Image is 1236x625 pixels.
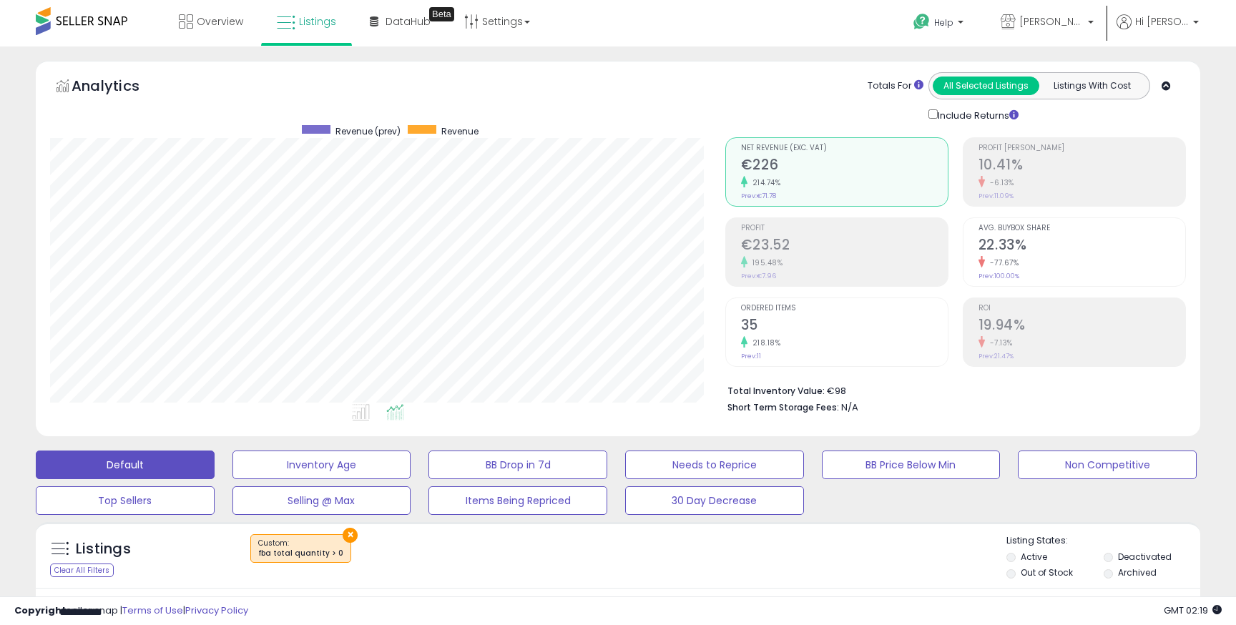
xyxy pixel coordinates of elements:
[1039,77,1145,95] button: Listings With Cost
[841,400,858,414] span: N/A
[741,352,761,360] small: Prev: 11
[1135,14,1189,29] span: Hi [PERSON_NAME]
[985,177,1014,188] small: -6.13%
[933,77,1039,95] button: All Selected Listings
[978,144,1185,152] span: Profit [PERSON_NAME]
[625,451,804,479] button: Needs to Reprice
[868,79,923,93] div: Totals For
[727,401,839,413] b: Short Term Storage Fees:
[335,125,401,137] span: Revenue (prev)
[741,305,948,312] span: Ordered Items
[14,604,67,617] strong: Copyright
[258,538,343,559] span: Custom:
[343,528,358,543] button: ×
[978,237,1185,256] h2: 22.33%
[741,272,776,280] small: Prev: €7.96
[985,257,1019,268] small: -77.67%
[747,257,783,268] small: 195.48%
[386,14,431,29] span: DataHub
[741,237,948,256] h2: €23.52
[727,385,825,397] b: Total Inventory Value:
[741,225,948,232] span: Profit
[741,144,948,152] span: Net Revenue (Exc. VAT)
[1018,451,1197,479] button: Non Competitive
[978,225,1185,232] span: Avg. Buybox Share
[258,548,343,558] div: fba total quantity > 0
[747,338,781,348] small: 218.18%
[625,486,804,515] button: 30 Day Decrease
[741,157,948,176] h2: €226
[1006,534,1200,548] p: Listing States:
[1117,14,1199,46] a: Hi [PERSON_NAME]
[1164,604,1222,617] span: 2025-10-9 02:19 GMT
[50,564,114,577] div: Clear All Filters
[299,14,336,29] span: Listings
[978,305,1185,312] span: ROI
[913,13,931,31] i: Get Help
[902,2,978,46] a: Help
[1021,566,1073,579] label: Out of Stock
[36,486,215,515] button: Top Sellers
[1019,14,1084,29] span: [PERSON_NAME] Retail - DE
[1021,551,1047,563] label: Active
[727,381,1175,398] li: €98
[978,272,1019,280] small: Prev: 100.00%
[1118,566,1157,579] label: Archived
[441,125,479,137] span: Revenue
[978,352,1014,360] small: Prev: 21.47%
[72,76,167,99] h5: Analytics
[428,486,607,515] button: Items Being Repriced
[985,338,1013,348] small: -7.13%
[197,14,243,29] span: Overview
[232,451,411,479] button: Inventory Age
[978,192,1014,200] small: Prev: 11.09%
[14,604,248,618] div: seller snap | |
[232,486,411,515] button: Selling @ Max
[429,7,454,21] div: Tooltip anchor
[747,177,781,188] small: 214.74%
[741,317,948,336] h2: 35
[1118,551,1172,563] label: Deactivated
[978,317,1185,336] h2: 19.94%
[36,451,215,479] button: Default
[428,451,607,479] button: BB Drop in 7d
[918,107,1036,123] div: Include Returns
[741,192,776,200] small: Prev: €71.78
[76,539,131,559] h5: Listings
[822,451,1001,479] button: BB Price Below Min
[934,16,953,29] span: Help
[978,157,1185,176] h2: 10.41%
